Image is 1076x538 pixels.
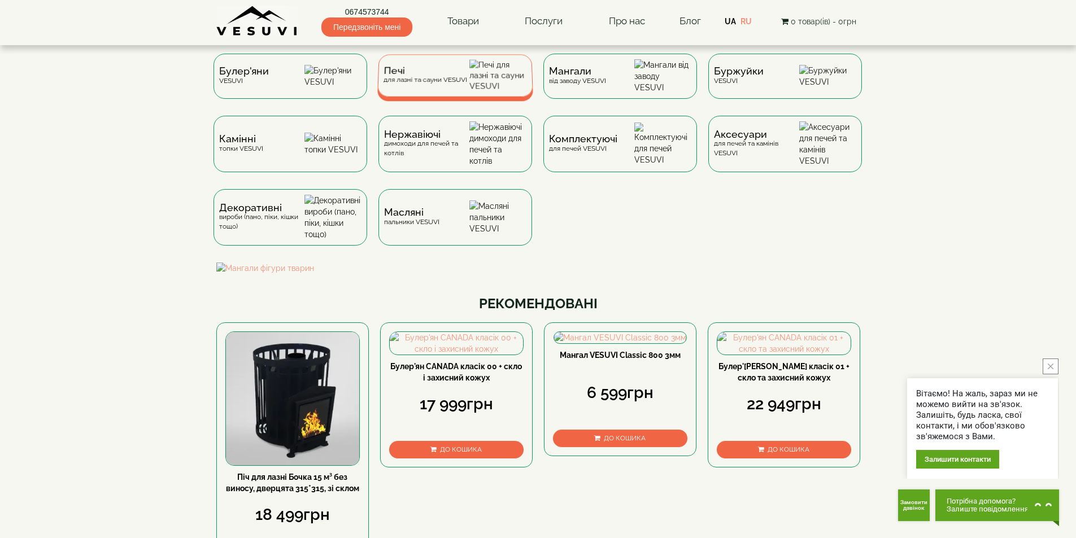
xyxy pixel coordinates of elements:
[1043,358,1058,374] button: close button
[208,54,373,116] a: Булер'яниVESUVI Булер'яни VESUVI
[469,200,526,234] img: Масляні пальники VESUVI
[947,497,1029,505] span: Потрібна допомога?
[373,189,538,263] a: Масляніпальники VESUVI Масляні пальники VESUVI
[598,8,656,34] a: Про нас
[553,382,687,404] div: 6 599грн
[549,134,617,143] span: Комплектуючі
[383,67,467,84] div: для лазні та сауни VESUVI
[898,489,930,521] button: Get Call button
[714,130,799,139] span: Аксесуари
[384,130,469,139] span: Нержавіючі
[703,116,868,189] a: Аксесуаридля печей та камінів VESUVI Аксесуари для печей та камінів VESUVI
[900,500,927,511] span: Замовити дзвінок
[440,445,482,453] span: До кошика
[389,441,524,458] button: До кошика
[538,116,703,189] a: Комплектуючідля печей VESUVI Комплектуючі для печей VESUVI
[549,134,617,153] div: для печей VESUVI
[679,15,701,27] a: Блог
[935,489,1059,521] button: Chat button
[219,203,304,212] span: Декоративні
[304,133,361,155] img: Камінні топки VESUVI
[384,67,467,75] span: Печі
[436,8,490,34] a: Товари
[714,130,799,158] div: для печей та камінів VESUVI
[469,121,526,167] img: Нержавіючі димоходи для печей та котлів
[384,208,439,217] span: Масляні
[717,332,851,355] img: Булер'ян CANADA класік 01 + скло та захисний кожух
[717,441,851,458] button: До кошика
[634,123,691,165] img: Комплектуючі для печей VESUVI
[714,67,764,76] span: Буржуйки
[916,450,999,469] div: Залишити контакти
[717,393,851,415] div: 22 949грн
[216,6,298,37] img: Завод VESUVI
[799,121,856,167] img: Аксесуари для печей та камінів VESUVI
[714,67,764,85] div: VESUVI
[384,208,439,226] div: пальники VESUVI
[304,195,361,240] img: Декоративні вироби (пано, піки, кішки тощо)
[219,203,304,231] div: вироби (пано, піки, кішки тощо)
[321,6,412,18] a: 0674573744
[225,504,360,526] div: 18 499грн
[549,67,606,85] div: від заводу VESUVI
[634,59,691,93] img: Мангали від заводу VESUVI
[373,116,538,189] a: Нержавіючідимоходи для печей та котлів Нержавіючі димоходи для печей та котлів
[560,351,681,360] a: Мангал VESUVI Classic 800 3мм
[768,445,809,453] span: До кошика
[390,362,522,382] a: Булер'ян CANADA класік 00 + скло і захисний кожух
[718,362,850,382] a: Булер'[PERSON_NAME] класік 01 + скло та захисний кожух
[390,332,523,355] img: Булер'ян CANADA класік 00 + скло і захисний кожух
[208,116,373,189] a: Каміннітопки VESUVI Камінні топки VESUVI
[791,17,856,26] span: 0 товар(ів) - 0грн
[469,60,527,91] img: Печі для лазні та сауни VESUVI
[740,17,752,26] a: RU
[799,65,856,88] img: Буржуйки VESUVI
[725,17,736,26] a: UA
[219,67,269,85] div: VESUVI
[389,393,524,415] div: 17 999грн
[304,65,361,88] img: Булер'яни VESUVI
[216,263,860,274] img: Мангали фігури тварин
[703,54,868,116] a: БуржуйкиVESUVI Буржуйки VESUVI
[219,134,263,143] span: Камінні
[219,67,269,76] span: Булер'яни
[384,130,469,158] div: димоходи для печей та котлів
[373,54,538,116] a: Печідля лазні та сауни VESUVI Печі для лазні та сауни VESUVI
[321,18,412,37] span: Передзвоніть мені
[553,430,687,447] button: До кошика
[554,332,686,343] img: Мангал VESUVI Classic 800 3мм
[538,54,703,116] a: Мангаливід заводу VESUVI Мангали від заводу VESUVI
[226,473,359,493] a: Піч для лазні Бочка 15 м³ без виносу, дверцята 315*315, зі склом
[208,189,373,263] a: Декоративнівироби (пано, піки, кішки тощо) Декоративні вироби (пано, піки, кішки тощо)
[513,8,574,34] a: Послуги
[219,134,263,153] div: топки VESUVI
[778,15,860,28] button: 0 товар(ів) - 0грн
[947,505,1029,513] span: Залиште повідомлення
[916,388,1049,442] div: Вітаємо! На жаль, зараз ми не можемо вийти на зв'язок. Залишіть, будь ласка, свої контакти, і ми ...
[226,332,359,465] img: Піч для лазні Бочка 15 м³ без виносу, дверцята 315*315, зі склом
[549,67,606,76] span: Мангали
[604,434,646,442] span: До кошика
